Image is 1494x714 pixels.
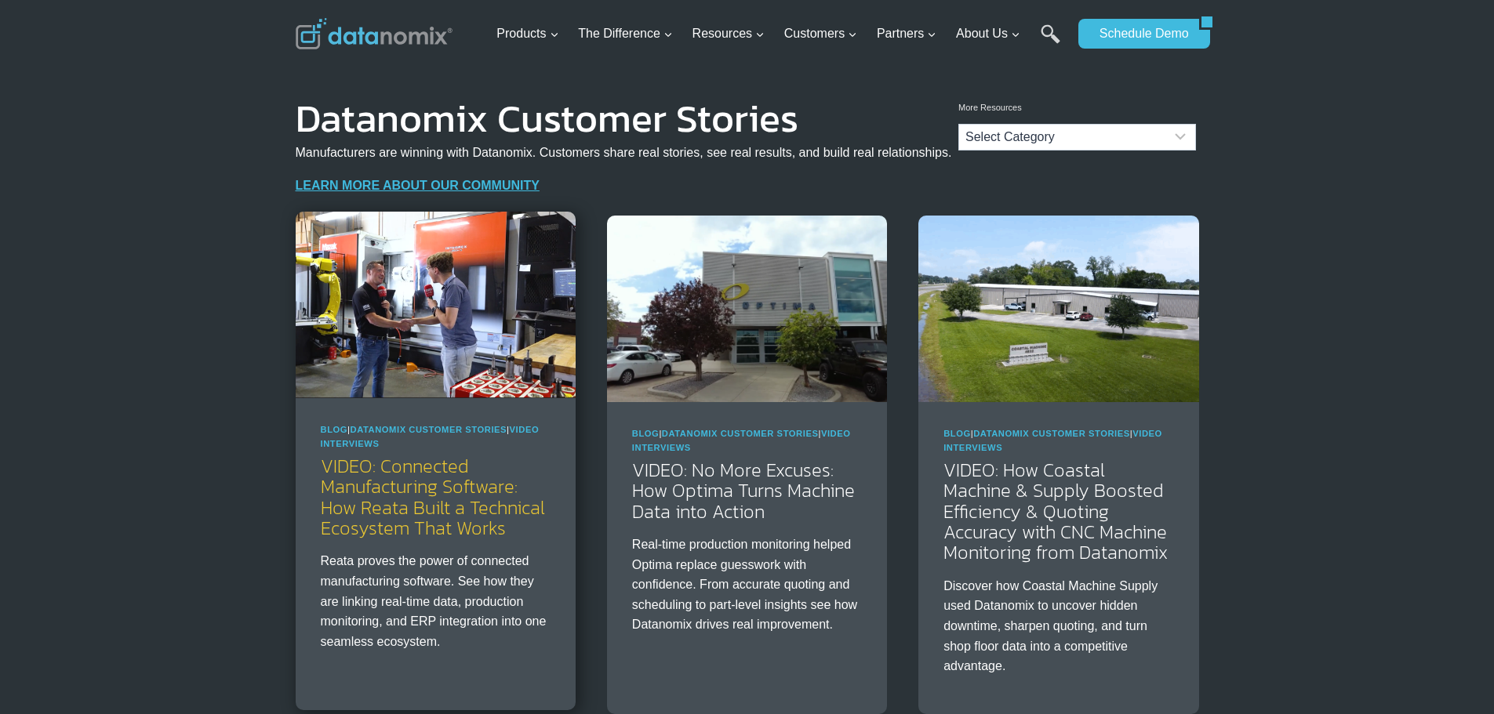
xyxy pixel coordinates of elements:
a: Datanomix Customer Stories [973,429,1130,438]
a: LEARN MORE ABOUT OUR COMMUNITY [296,179,540,192]
p: Reata proves the power of connected manufacturing software. See how they are linking real-time da... [321,551,551,651]
img: Datanomix [296,18,453,49]
span: Customers [784,24,857,44]
span: The Difference [578,24,673,44]
a: Schedule Demo [1078,19,1199,49]
a: VIDEO: No More Excuses: How Optima Turns Machine Data into Action [632,456,855,525]
img: Discover how Optima Manufacturing uses Datanomix to turn raw machine data into real-time insights... [607,216,887,402]
a: VIDEO: How Coastal Machine & Supply Boosted Efficiency & Quoting Accuracy with CNC Machine Monito... [943,456,1168,567]
p: Manufacturers are winning with Datanomix. Customers share real stories, see real results, and bui... [296,143,952,163]
a: Search [1041,24,1060,60]
img: Coastal Machine Improves Efficiency & Quotes with Datanomix [918,216,1198,402]
a: Blog [943,429,971,438]
span: Products [496,24,558,44]
span: About Us [956,24,1020,44]
img: Reata’s Connected Manufacturing Software Ecosystem [296,212,576,398]
p: Discover how Coastal Machine Supply used Datanomix to uncover hidden downtime, sharpen quoting, a... [943,576,1173,676]
p: Real-time production monitoring helped Optima replace guesswork with confidence. From accurate qu... [632,535,862,635]
a: Datanomix Customer Stories [662,429,819,438]
span: | | [632,429,851,452]
h1: Datanomix Customer Stories [296,107,952,130]
nav: Primary Navigation [490,9,1071,60]
span: | | [321,425,540,448]
p: More Resources [958,101,1196,115]
span: | | [943,429,1162,452]
a: Blog [632,429,660,438]
a: Blog [321,425,348,434]
a: Datanomix Customer Stories [351,425,507,434]
span: Resources [692,24,765,44]
span: Partners [877,24,936,44]
a: VIDEO: Connected Manufacturing Software: How Reata Built a Technical Ecosystem That Works [321,452,545,542]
